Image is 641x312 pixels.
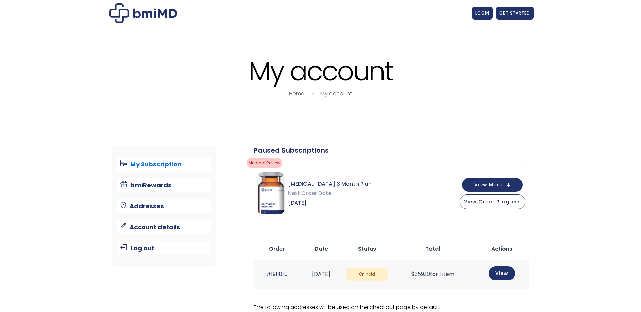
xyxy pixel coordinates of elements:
a: Addresses [117,199,211,213]
h1: My account [108,57,534,85]
span: On hold [346,268,388,281]
span: View More [474,183,503,187]
a: Account details [117,220,211,234]
a: Home [289,89,304,97]
span: Order [269,245,285,253]
button: View More [462,178,523,192]
a: bmiRewards [117,178,211,192]
span: 359.10 [411,270,430,278]
p: The following addresses will be used on the checkout page by default. [254,303,529,312]
a: Log out [117,241,211,255]
span: Total [425,245,440,253]
nav: Account pages [112,146,216,267]
button: View Order Progress [460,194,525,209]
span: View Order Progress [464,198,521,205]
span: GET STARTED [499,10,530,16]
a: My account [320,89,352,97]
a: LOGIN [472,7,493,20]
span: Date [315,245,328,253]
time: [DATE] [312,270,330,278]
span: [MEDICAL_DATA] 3 Month Plan [288,179,372,189]
a: GET STARTED [496,7,534,20]
span: $ [411,270,415,278]
span: Medical Review [247,158,282,168]
td: for 1 item [391,260,474,289]
img: sermorelin [257,172,285,214]
span: Status [358,245,376,253]
img: My account [109,3,177,23]
span: [DATE] [288,198,372,208]
i: breadcrumbs separator [309,89,317,97]
div: Paused Subscriptions [254,146,529,155]
a: My Subscription [117,157,211,172]
a: View [489,266,515,280]
span: Actions [491,245,512,253]
span: Next Order Date [288,189,372,198]
a: #1911810 [266,270,288,278]
span: LOGIN [475,10,489,16]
